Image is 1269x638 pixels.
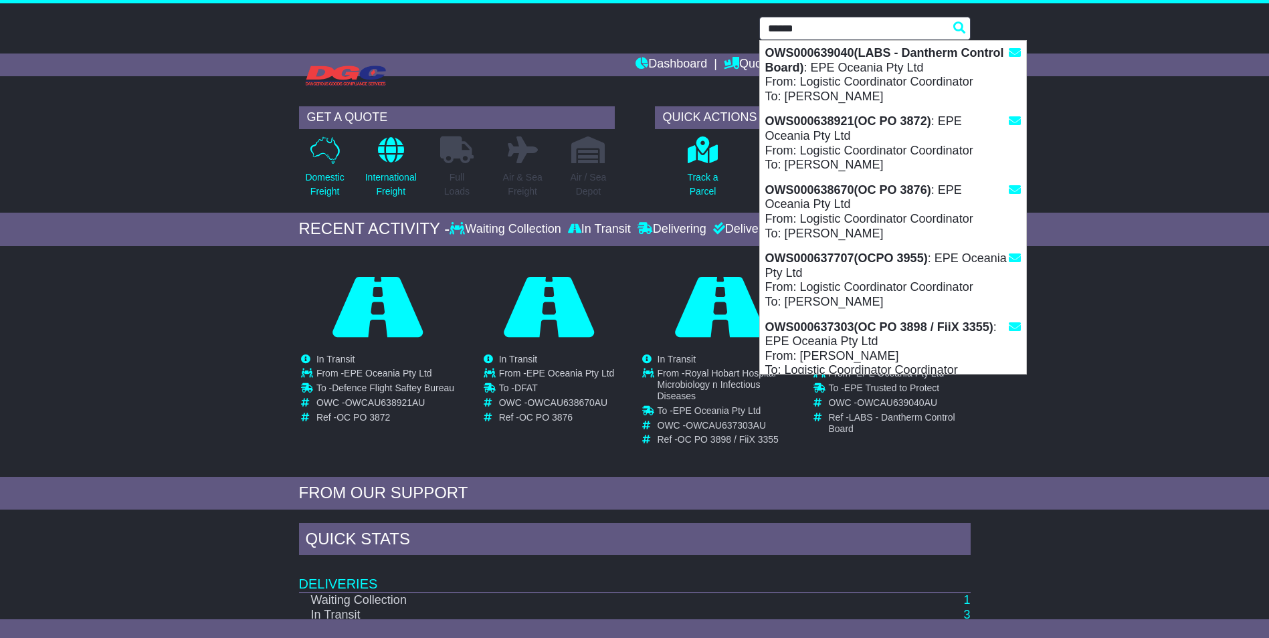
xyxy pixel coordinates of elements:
[829,397,970,412] td: OWC -
[304,136,345,206] a: DomesticFreight
[760,41,1026,109] div: : EPE Oceania Pty Ltd From: Logistic Coordinator Coordinator To: [PERSON_NAME]
[316,354,355,364] span: In Transit
[345,397,425,408] span: OWCAU638921AU
[710,222,776,237] div: Delivered
[299,608,820,623] td: In Transit
[856,368,945,379] span: EPE Oceania Pty Ltd
[765,114,931,128] strong: OWS000638921(OC PO 3872)
[765,251,928,265] strong: OWS000637707(OCPO 3955)
[829,383,970,397] td: To -
[571,171,607,199] p: Air / Sea Depot
[499,354,538,364] span: In Transit
[299,219,450,239] div: RECENT ACTIVITY -
[316,368,454,383] td: From -
[514,383,538,393] span: DFAT
[565,222,634,237] div: In Transit
[316,383,454,397] td: To -
[829,368,970,383] td: From -
[526,368,615,379] span: EPE Oceania Pty Ltd
[724,54,803,76] a: Quote/Book
[636,54,707,76] a: Dashboard
[658,434,799,445] td: Ref -
[299,106,615,129] div: GET A QUOTE
[760,109,1026,177] div: : EPE Oceania Pty Ltd From: Logistic Coordinator Coordinator To: [PERSON_NAME]
[658,405,799,420] td: To -
[503,171,543,199] p: Air & Sea Freight
[658,354,696,364] span: In Transit
[686,136,718,206] a: Track aParcel
[765,320,993,334] strong: OWS000637303(OC PO 3898 / FiiX 3355)
[857,397,937,408] span: OWCAU639040AU
[527,397,607,408] span: OWCAU638670AU
[760,246,1026,314] div: : EPE Oceania Pty Ltd From: Logistic Coordinator Coordinator To: [PERSON_NAME]
[760,315,1026,383] div: : EPE Oceania Pty Ltd From: [PERSON_NAME] To: Logistic Coordinator Coordinator
[658,368,776,401] span: Royal Hobart Hospital Microbiology n Infectious Diseases
[332,383,454,393] span: Defence Flight Saftey Bureau
[519,412,573,423] span: OC PO 3876
[829,412,955,434] span: LABS - Dantherm Control Board
[687,171,718,199] p: Track a Parcel
[658,420,799,435] td: OWC -
[305,171,344,199] p: Domestic Freight
[765,46,1004,74] strong: OWS000639040(LABS - Dantherm Control Board)
[440,171,474,199] p: Full Loads
[829,412,970,435] td: Ref -
[765,183,931,197] strong: OWS000638670(OC PO 3876)
[316,397,454,412] td: OWC -
[316,412,454,423] td: Ref -
[686,420,766,431] span: OWCAU637303AU
[336,412,390,423] span: OC PO 3872
[655,106,971,129] div: QUICK ACTIONS
[499,383,615,397] td: To -
[299,593,820,608] td: Waiting Collection
[344,368,432,379] span: EPE Oceania Pty Ltd
[634,222,710,237] div: Delivering
[299,484,971,503] div: FROM OUR SUPPORT
[365,171,417,199] p: International Freight
[673,405,761,416] span: EPE Oceania Pty Ltd
[365,136,417,206] a: InternationalFreight
[499,412,615,423] td: Ref -
[299,558,971,593] td: Deliveries
[299,523,971,559] div: Quick Stats
[844,383,939,393] span: EPE Trusted to Protect
[499,368,615,383] td: From -
[450,222,564,237] div: Waiting Collection
[760,178,1026,246] div: : EPE Oceania Pty Ltd From: Logistic Coordinator Coordinator To: [PERSON_NAME]
[963,593,970,607] a: 1
[678,434,779,445] span: OC PO 3898 / FiiX 3355
[499,397,615,412] td: OWC -
[658,368,799,405] td: From -
[963,608,970,621] a: 3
